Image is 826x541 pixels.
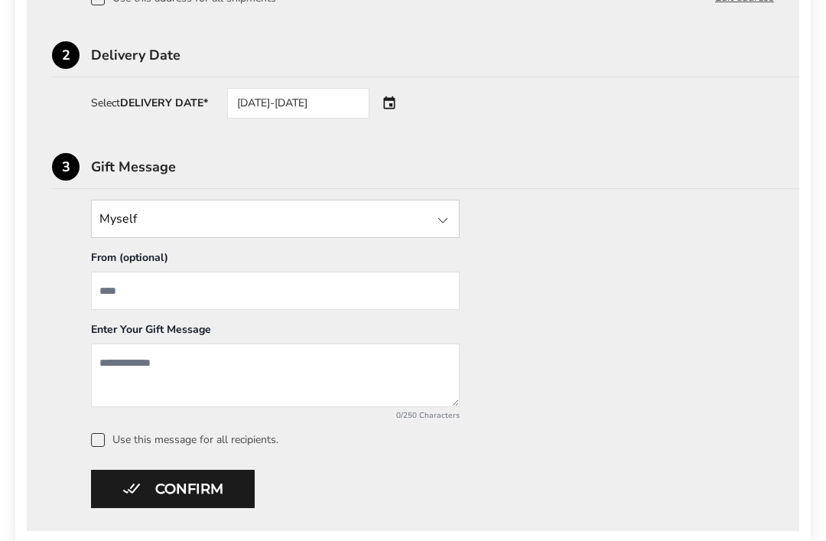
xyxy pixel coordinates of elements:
div: [DATE]-[DATE] [227,88,369,119]
textarea: Add a message [91,344,460,407]
div: From (optional) [91,250,460,272]
div: 2 [52,41,80,69]
label: Use this message for all recipients. [91,433,774,447]
input: From [91,272,460,310]
input: State [91,200,460,238]
div: Select [91,98,208,109]
button: Confirm button [91,470,255,508]
div: Gift Message [91,160,799,174]
div: 3 [52,153,80,181]
strong: DELIVERY DATE* [120,96,208,110]
div: Delivery Date [91,48,799,62]
div: Enter Your Gift Message [91,322,460,344]
div: 0/250 Characters [91,410,460,421]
